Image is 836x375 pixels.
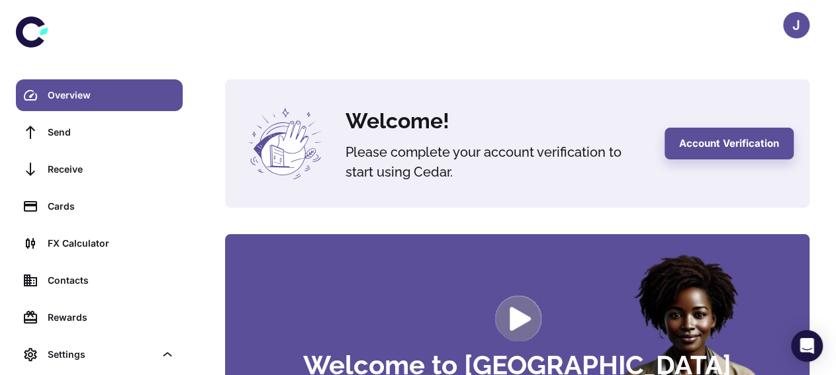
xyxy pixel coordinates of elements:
[791,330,823,362] div: Open Intercom Messenger
[346,105,649,137] h4: Welcome!
[16,339,183,370] div: Settings
[48,162,175,177] div: Receive
[48,125,175,140] div: Send
[16,228,183,259] a: FX Calculator
[346,142,649,182] h5: Please complete your account verification to start using Cedar.
[48,347,155,362] div: Settings
[48,310,175,325] div: Rewards
[48,199,175,214] div: Cards
[665,128,794,159] button: Account Verification
[16,79,183,111] a: Overview
[16,116,183,148] a: Send
[16,302,183,333] a: Rewards
[783,12,810,38] button: J
[16,190,183,222] a: Cards
[16,265,183,296] a: Contacts
[48,236,175,251] div: FX Calculator
[48,273,175,288] div: Contacts
[16,153,183,185] a: Receive
[48,88,175,103] div: Overview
